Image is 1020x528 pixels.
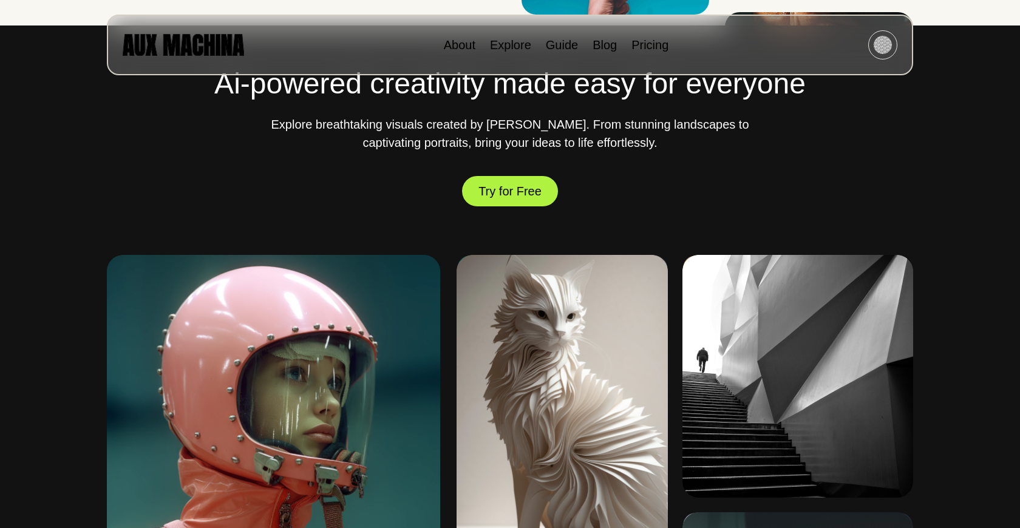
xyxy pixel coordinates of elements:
[682,255,913,498] img: Image
[631,38,668,52] a: Pricing
[874,36,892,54] img: Avatar
[107,62,913,106] h2: Ai-powered creativity made easy for everyone
[444,38,475,52] a: About
[267,115,753,152] p: Explore breathtaking visuals created by [PERSON_NAME]. From stunning landscapes to captivating po...
[593,38,617,52] a: Blog
[546,38,578,52] a: Guide
[462,176,558,206] button: Try for Free
[490,38,531,52] a: Explore
[123,34,244,55] img: AUX MACHINA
